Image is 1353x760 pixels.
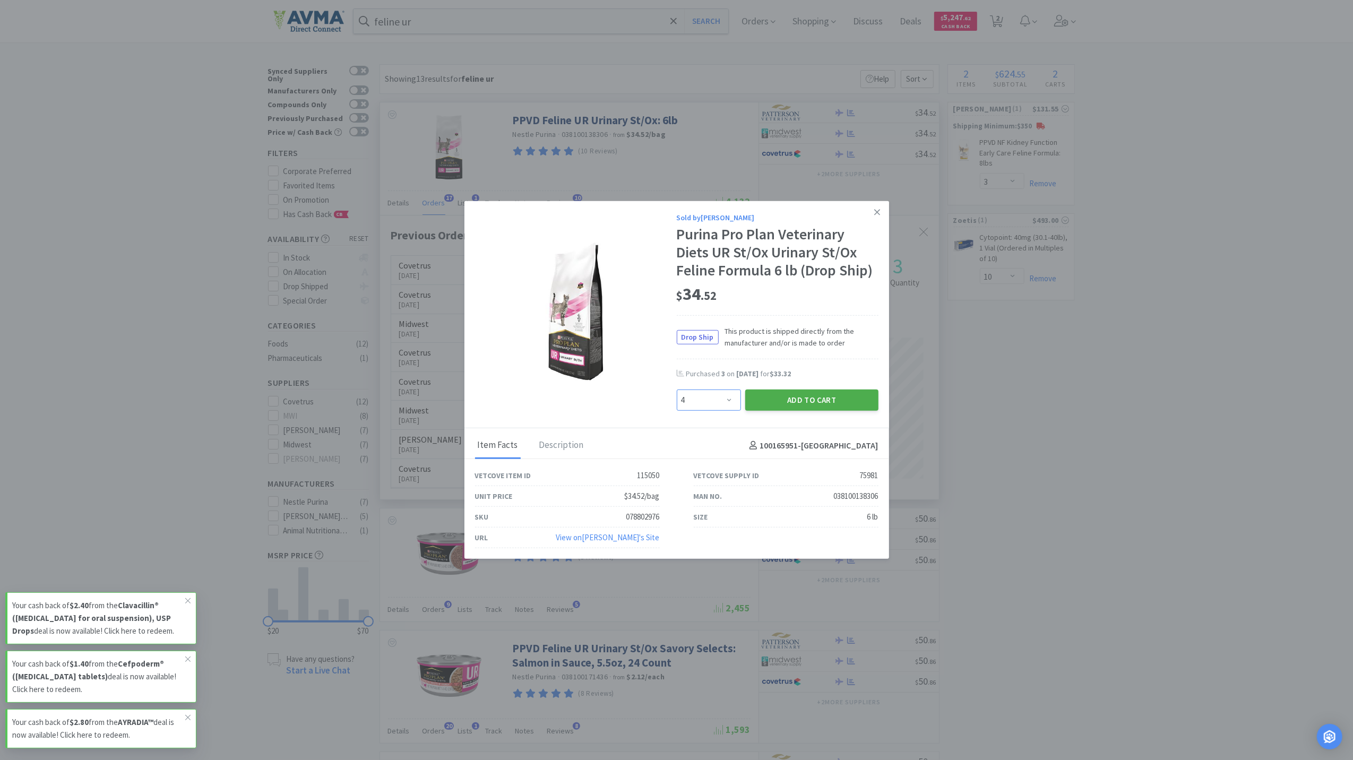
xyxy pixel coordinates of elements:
[637,469,660,482] div: 115050
[507,242,645,380] img: 776bf5ccaf4242f38018f4e6c2f23d0d_75981.jpeg
[677,288,683,303] span: $
[1317,724,1342,749] div: Open Intercom Messenger
[860,469,878,482] div: 75981
[737,368,759,378] span: [DATE]
[677,226,878,279] div: Purina Pro Plan Veterinary Diets UR St/Ox Urinary St/Ox Feline Formula 6 lb (Drop Ship)
[475,490,513,502] div: Unit Price
[834,490,878,503] div: 038100138306
[694,490,722,502] div: Man No.
[475,470,531,481] div: Vetcove Item ID
[12,716,185,741] p: Your cash back of from the deal is now available! Click here to redeem.
[745,390,878,411] button: Add to Cart
[475,433,521,459] div: Item Facts
[677,212,878,223] div: Sold by [PERSON_NAME]
[118,717,153,727] strong: AYRADIA™
[770,368,791,378] span: $33.32
[626,511,660,523] div: 078802976
[475,511,489,523] div: SKU
[745,439,878,453] h4: 100165951 - [GEOGRAPHIC_DATA]
[12,599,185,637] p: Your cash back of from the deal is now available! Click here to redeem.
[70,717,89,727] strong: $2.80
[70,600,89,610] strong: $2.40
[12,658,185,696] p: Your cash back of from the deal is now available! Click here to redeem.
[537,433,587,459] div: Description
[694,470,760,481] div: Vetcove Supply ID
[12,600,171,636] strong: Clavacillin® ([MEDICAL_DATA] for oral suspension), USP Drops
[722,368,726,378] span: 3
[475,532,488,543] div: URL
[677,330,718,343] span: Drop Ship
[556,532,660,542] a: View on[PERSON_NAME]'s Site
[701,288,717,303] span: . 52
[677,283,717,305] span: 34
[719,325,878,349] span: This product is shipped directly from the manufacturer and/or is made to order
[694,511,708,523] div: Size
[625,490,660,503] div: $34.52/bag
[867,511,878,523] div: 6 lb
[70,659,89,669] strong: $1.40
[686,368,878,379] div: Purchased on for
